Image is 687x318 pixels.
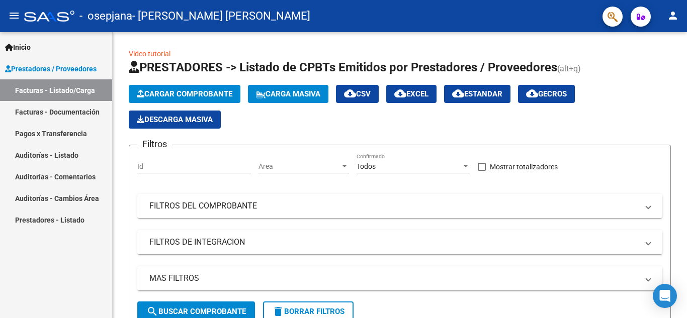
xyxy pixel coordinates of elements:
mat-icon: search [146,305,158,317]
span: Cargar Comprobante [137,89,232,98]
mat-icon: cloud_download [394,87,406,99]
span: Estandar [452,89,502,98]
button: CSV [336,85,379,103]
mat-icon: cloud_download [452,87,464,99]
span: Prestadores / Proveedores [5,63,97,74]
mat-icon: delete [272,305,284,317]
span: Mostrar totalizadores [490,161,558,173]
button: Estandar [444,85,510,103]
mat-expansion-panel-header: MAS FILTROS [137,266,662,290]
mat-expansion-panel-header: FILTROS DE INTEGRACION [137,230,662,254]
app-download-masive: Descarga masiva de comprobantes (adjuntos) [129,111,221,129]
span: PRESTADORES -> Listado de CPBTs Emitidos por Prestadores / Proveedores [129,60,557,74]
span: Carga Masiva [256,89,320,98]
span: Gecros [526,89,567,98]
mat-icon: cloud_download [526,87,538,99]
mat-icon: menu [8,10,20,22]
span: Todos [357,162,376,170]
button: Descarga Masiva [129,111,221,129]
span: - [PERSON_NAME] [PERSON_NAME] [132,5,310,27]
mat-panel-title: MAS FILTROS [149,273,638,284]
mat-panel-title: FILTROS DEL COMPROBANTE [149,200,638,211]
h3: Filtros [137,137,172,151]
span: Descarga Masiva [137,115,213,124]
button: Cargar Comprobante [129,85,240,103]
span: Inicio [5,42,31,53]
span: (alt+q) [557,64,581,73]
span: Buscar Comprobante [146,307,246,316]
mat-expansion-panel-header: FILTROS DEL COMPROBANTE [137,194,662,218]
div: Open Intercom Messenger [653,284,677,308]
mat-icon: person [667,10,679,22]
button: Carga Masiva [248,85,328,103]
button: EXCEL [386,85,437,103]
span: Borrar Filtros [272,307,345,316]
span: - osepjana [79,5,132,27]
a: Video tutorial [129,50,170,58]
mat-icon: cloud_download [344,87,356,99]
span: EXCEL [394,89,428,98]
span: Area [259,162,340,171]
button: Gecros [518,85,575,103]
mat-panel-title: FILTROS DE INTEGRACION [149,237,638,248]
span: CSV [344,89,371,98]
